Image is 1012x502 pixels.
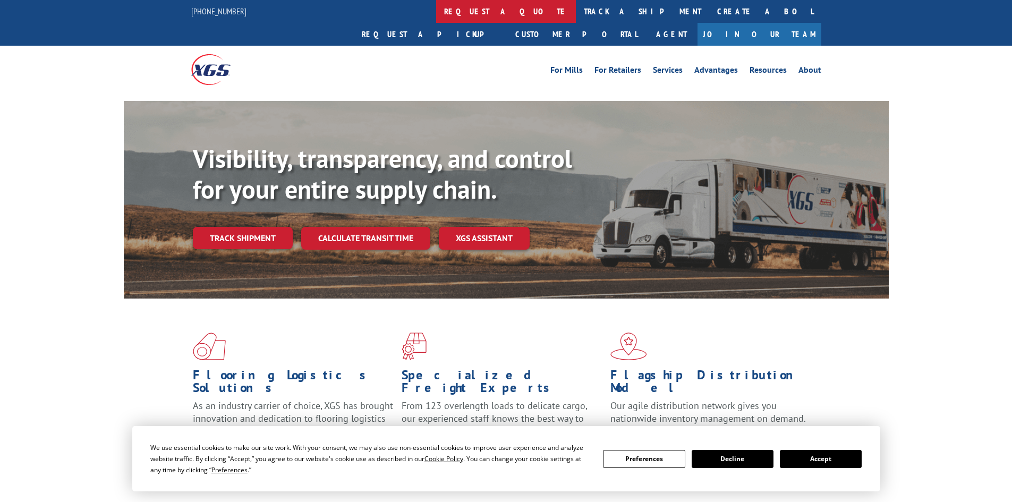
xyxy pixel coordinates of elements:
div: Cookie Consent Prompt [132,426,880,491]
button: Decline [692,450,773,468]
b: Visibility, transparency, and control for your entire supply chain. [193,142,572,206]
a: Agent [645,23,698,46]
img: xgs-icon-total-supply-chain-intelligence-red [193,333,226,360]
h1: Specialized Freight Experts [402,369,602,399]
div: We use essential cookies to make our site work. With your consent, we may also use non-essential ... [150,442,590,475]
a: Resources [750,66,787,78]
a: Customer Portal [507,23,645,46]
button: Preferences [603,450,685,468]
a: For Retailers [594,66,641,78]
a: Join Our Team [698,23,821,46]
a: XGS ASSISTANT [439,227,530,250]
a: Advantages [694,66,738,78]
a: For Mills [550,66,583,78]
span: Cookie Policy [424,454,463,463]
a: Calculate transit time [301,227,430,250]
img: xgs-icon-focused-on-flooring-red [402,333,427,360]
h1: Flagship Distribution Model [610,369,811,399]
a: Request a pickup [354,23,507,46]
button: Accept [780,450,862,468]
img: xgs-icon-flagship-distribution-model-red [610,333,647,360]
h1: Flooring Logistics Solutions [193,369,394,399]
a: [PHONE_NUMBER] [191,6,246,16]
p: From 123 overlength loads to delicate cargo, our experienced staff knows the best way to move you... [402,399,602,447]
a: Services [653,66,683,78]
a: Track shipment [193,227,293,249]
span: Our agile distribution network gives you nationwide inventory management on demand. [610,399,806,424]
a: About [798,66,821,78]
span: As an industry carrier of choice, XGS has brought innovation and dedication to flooring logistics... [193,399,393,437]
span: Preferences [211,465,248,474]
